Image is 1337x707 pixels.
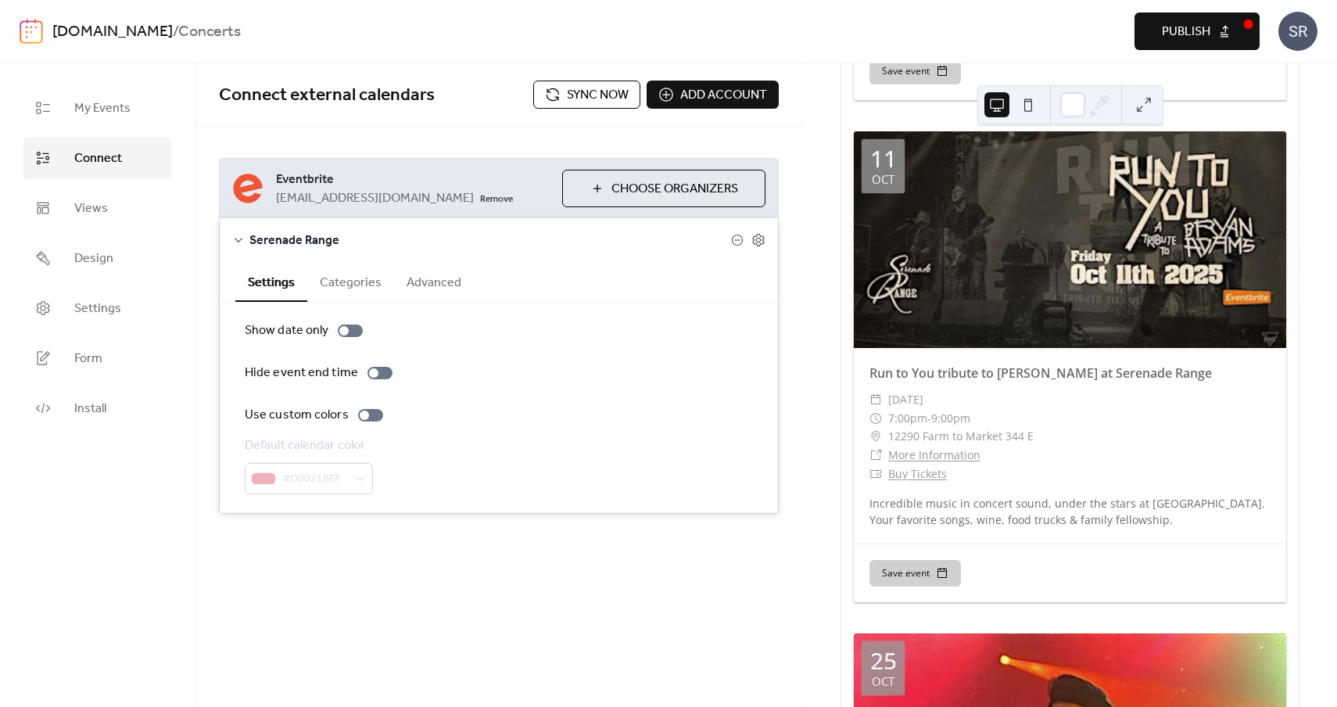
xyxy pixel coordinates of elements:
[927,409,931,428] span: -
[23,337,171,379] a: Form
[74,249,113,268] span: Design
[872,174,894,185] div: Oct
[74,300,121,318] span: Settings
[74,149,122,168] span: Connect
[611,180,738,199] span: Choose Organizers
[869,446,882,465] div: ​
[869,364,1212,382] a: Run to You tribute to [PERSON_NAME] at Serenade Range
[52,17,173,47] a: [DOMAIN_NAME]
[20,19,43,44] img: logo
[869,409,882,428] div: ​
[888,447,980,462] a: More Information
[872,676,894,687] div: Oct
[680,86,767,105] span: Add account
[23,387,171,429] a: Install
[567,86,629,105] span: Sync now
[23,287,171,329] a: Settings
[245,436,370,455] div: Default calendar color
[1134,13,1260,50] button: Publish
[276,170,550,189] span: Eventbrite
[276,189,474,208] span: [EMAIL_ADDRESS][DOMAIN_NAME]
[245,406,349,425] div: Use custom colors
[888,409,927,428] span: 7:00pm
[888,466,947,481] a: Buy Tickets
[1162,23,1210,41] span: Publish
[1278,12,1317,51] div: SR
[235,262,307,302] button: Settings
[74,99,131,118] span: My Events
[888,427,1034,446] span: 12290 Farm to Market 344 E
[173,17,178,47] b: /
[533,81,640,109] button: Sync now
[869,560,961,587] button: Save event
[249,231,731,250] span: Serenade Range
[854,495,1286,528] div: Incredible music in concert sound, under the stars at [GEOGRAPHIC_DATA]. Your favorite songs, win...
[870,649,897,673] div: 25
[74,400,106,418] span: Install
[74,350,102,368] span: Form
[219,78,435,113] span: Connect external calendars
[23,237,171,279] a: Design
[245,321,328,340] div: Show date only
[869,390,882,409] div: ​
[74,199,108,218] span: Views
[931,409,970,428] span: 9:00pm
[23,187,171,229] a: Views
[232,173,263,204] img: eventbrite
[888,390,923,409] span: [DATE]
[307,262,394,300] button: Categories
[178,17,241,47] b: Concerts
[245,364,358,382] div: Hide event end time
[870,147,897,170] div: 11
[394,262,474,300] button: Advanced
[480,193,513,206] span: Remove
[23,137,171,179] a: Connect
[869,58,961,84] button: Save event
[562,170,765,207] button: Choose Organizers
[869,427,882,446] div: ​
[647,81,779,109] button: Add account
[23,87,171,129] a: My Events
[869,465,882,483] div: ​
